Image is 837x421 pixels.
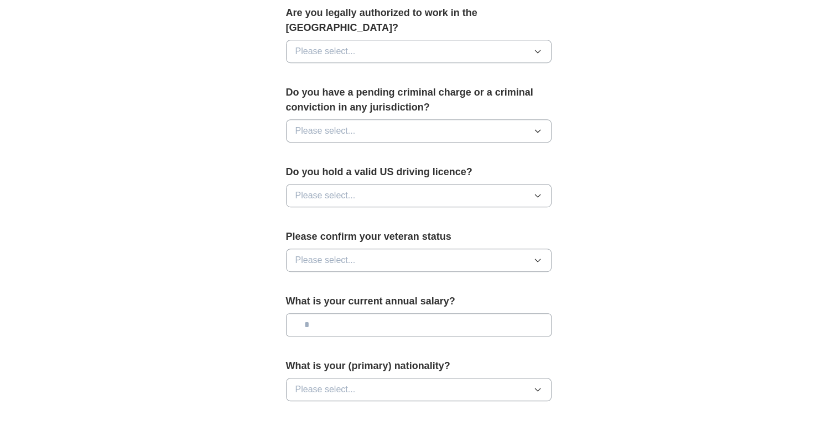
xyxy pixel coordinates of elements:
[286,119,552,143] button: Please select...
[295,254,356,267] span: Please select...
[295,124,356,138] span: Please select...
[295,383,356,396] span: Please select...
[286,378,552,401] button: Please select...
[286,294,552,309] label: What is your current annual salary?
[286,40,552,63] button: Please select...
[286,184,552,207] button: Please select...
[286,165,552,180] label: Do you hold a valid US driving licence?
[295,189,356,202] span: Please select...
[295,45,356,58] span: Please select...
[286,359,552,373] label: What is your (primary) nationality?
[286,229,552,244] label: Please confirm your veteran status
[286,249,552,272] button: Please select...
[286,6,552,35] label: Are you legally authorized to work in the [GEOGRAPHIC_DATA]?
[286,85,552,115] label: Do you have a pending criminal charge or a criminal conviction in any jurisdiction?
